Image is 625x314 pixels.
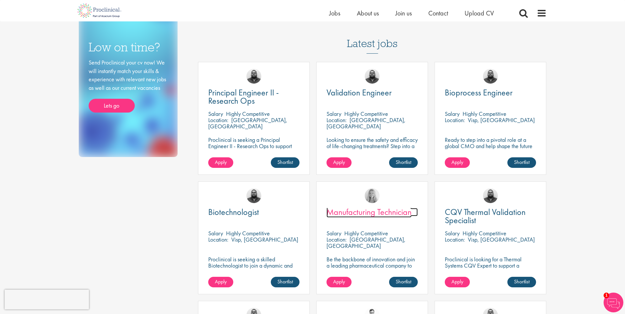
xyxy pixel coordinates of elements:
span: Location: [445,236,465,243]
div: Send Proclinical your cv now! We will instantly match your skills & experience with relevant new ... [89,58,168,113]
a: Join us [395,9,412,17]
span: Location: [327,116,347,124]
a: Shortlist [507,157,536,168]
span: 1 [604,293,609,298]
a: Apply [445,157,470,168]
p: [GEOGRAPHIC_DATA], [GEOGRAPHIC_DATA] [327,116,406,130]
p: Looking to ensure the safety and efficacy of life-changing treatments? Step into a key role with ... [327,137,418,174]
p: Highly Competitive [463,110,506,118]
img: Ashley Bennett [483,188,498,203]
a: Shortlist [507,277,536,287]
span: Salary [327,229,341,237]
span: Bioprocess Engineer [445,87,513,98]
a: Lets go [89,99,135,113]
p: Visp, [GEOGRAPHIC_DATA] [468,236,535,243]
a: Manufacturing Technician [327,208,418,216]
span: Salary [208,229,223,237]
img: Ashley Bennett [483,69,498,84]
img: Ashley Bennett [365,69,380,84]
a: Principal Engineer II - Research Ops [208,89,299,105]
a: CQV Thermal Validation Specialist [445,208,536,224]
iframe: reCAPTCHA [5,290,89,309]
span: Salary [327,110,341,118]
span: Location: [327,236,347,243]
span: Apply [333,159,345,166]
span: Apply [451,278,463,285]
p: Highly Competitive [463,229,506,237]
p: Visp, [GEOGRAPHIC_DATA] [231,236,298,243]
p: Be the backbone of innovation and join a leading pharmaceutical company to help keep life-changin... [327,256,418,281]
p: Ready to step into a pivotal role at a global CMO and help shape the future of healthcare manufac... [445,137,536,155]
span: Apply [215,278,227,285]
span: CQV Thermal Validation Specialist [445,206,526,226]
a: Shortlist [389,157,418,168]
span: Salary [208,110,223,118]
span: Salary [445,110,460,118]
img: Shannon Briggs [365,188,380,203]
span: Location: [208,236,228,243]
a: Apply [445,277,470,287]
a: Shortlist [271,157,299,168]
span: Location: [208,116,228,124]
span: Salary [445,229,460,237]
img: Ashley Bennett [246,69,261,84]
span: Principal Engineer II - Research Ops [208,87,279,106]
p: Highly Competitive [344,229,388,237]
p: Proclinical is seeking a Principal Engineer II - Research Ops to support external engineering pro... [208,137,299,168]
span: Biotechnologist [208,206,259,218]
h3: Low on time? [89,41,168,54]
a: Upload CV [465,9,494,17]
span: Validation Engineer [327,87,392,98]
a: Apply [208,157,233,168]
a: Biotechnologist [208,208,299,216]
a: Shortlist [389,277,418,287]
img: Chatbot [604,293,623,312]
a: Validation Engineer [327,89,418,97]
p: Proclinical is seeking a skilled Biotechnologist to join a dynamic and innovative team on a contr... [208,256,299,275]
p: Highly Competitive [344,110,388,118]
h3: Latest jobs [347,21,398,54]
p: [GEOGRAPHIC_DATA], [GEOGRAPHIC_DATA] [208,116,287,130]
a: Apply [327,277,352,287]
img: Ashley Bennett [246,188,261,203]
span: Manufacturing Technician [327,206,412,218]
a: Shortlist [271,277,299,287]
p: Highly Competitive [226,110,270,118]
span: Location: [445,116,465,124]
span: Apply [215,159,227,166]
a: About us [357,9,379,17]
span: Apply [333,278,345,285]
p: Proclinical is looking for a Thermal Systems CQV Expert to support a project-based assignment. [445,256,536,275]
p: Visp, [GEOGRAPHIC_DATA] [468,116,535,124]
p: Highly Competitive [226,229,270,237]
a: Apply [208,277,233,287]
a: Apply [327,157,352,168]
a: Contact [428,9,448,17]
span: Apply [451,159,463,166]
p: [GEOGRAPHIC_DATA], [GEOGRAPHIC_DATA] [327,236,406,249]
a: Jobs [329,9,340,17]
a: Bioprocess Engineer [445,89,536,97]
